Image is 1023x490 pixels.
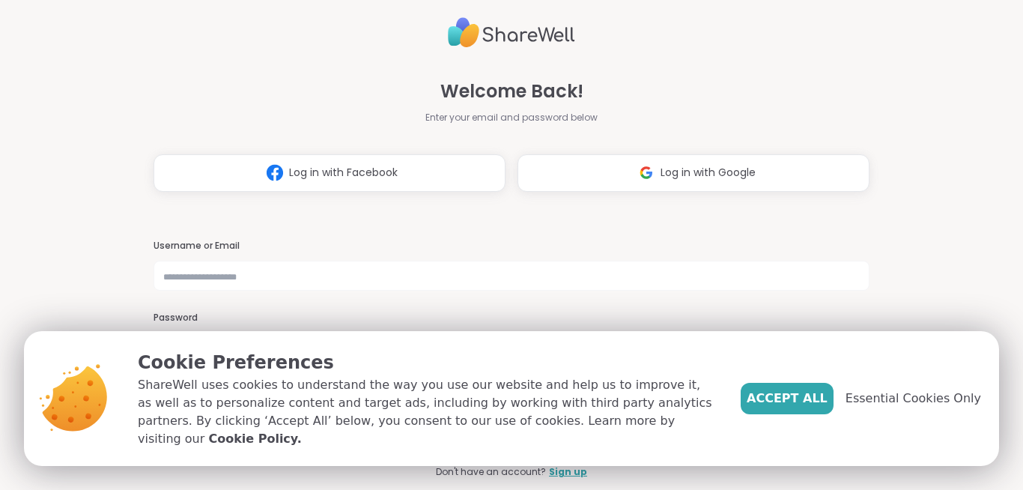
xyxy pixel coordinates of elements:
span: Don't have an account? [436,465,546,479]
span: Log in with Facebook [289,165,398,181]
h3: Password [154,312,869,324]
p: Cookie Preferences [138,349,717,376]
img: ShareWell Logomark [632,159,661,187]
span: Log in with Google [661,165,756,181]
span: Welcome Back! [440,78,583,105]
button: Log in with Google [517,154,869,192]
h3: Username or Email [154,240,869,252]
span: Enter your email and password below [425,111,598,124]
a: Sign up [549,465,587,479]
img: ShareWell Logo [448,11,575,54]
button: Accept All [741,383,834,414]
p: ShareWell uses cookies to understand the way you use our website and help us to improve it, as we... [138,376,717,448]
span: Accept All [747,390,828,408]
span: Essential Cookies Only [846,390,981,408]
a: Cookie Policy. [208,430,301,448]
img: ShareWell Logomark [261,159,289,187]
button: Log in with Facebook [154,154,506,192]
